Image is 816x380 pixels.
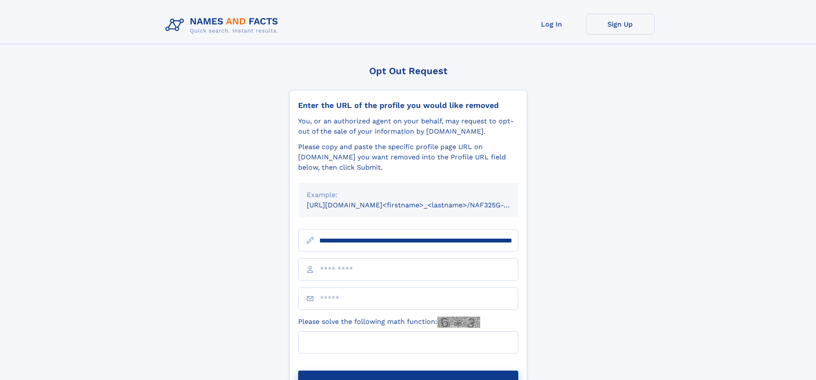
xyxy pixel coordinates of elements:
[307,201,535,209] small: [URL][DOMAIN_NAME]<firstname>_<lastname>/NAF325G-xxxxxxxx
[298,317,480,328] label: Please solve the following math function:
[289,66,527,76] div: Opt Out Request
[307,190,510,200] div: Example:
[586,14,655,35] a: Sign Up
[298,101,518,110] div: Enter the URL of the profile you would like removed
[517,14,586,35] a: Log In
[162,14,285,37] img: Logo Names and Facts
[298,116,518,137] div: You, or an authorized agent on your behalf, may request to opt-out of the sale of your informatio...
[298,142,518,173] div: Please copy and paste the specific profile page URL on [DOMAIN_NAME] you want removed into the Pr...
